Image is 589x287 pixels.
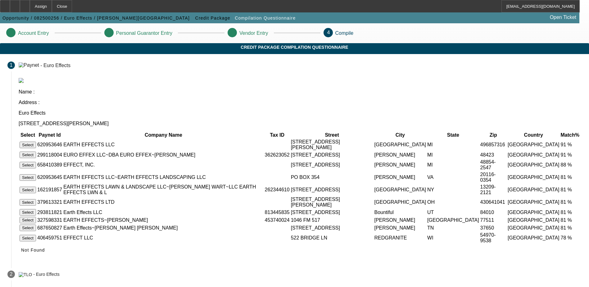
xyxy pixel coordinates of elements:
td: [GEOGRAPHIC_DATA] [507,139,560,151]
th: Zip [480,132,507,138]
td: 77511 [480,216,507,224]
td: 293811821 [37,209,62,216]
p: Address : [19,100,582,105]
td: 406459751 [37,232,62,244]
td: 453740024 [265,216,290,224]
p: Compile [335,30,354,36]
td: 620953645 [37,171,62,183]
td: 687650827 [37,224,62,231]
td: 327598331 [37,216,62,224]
th: Company Name [63,132,264,138]
button: Credit Package [194,12,232,24]
td: REDGRANITE [374,232,426,244]
td: 81 % [560,184,580,196]
td: [GEOGRAPHIC_DATA] [507,196,560,208]
td: [GEOGRAPHIC_DATA] [374,196,426,208]
a: Open Ticket [547,12,579,23]
td: [PERSON_NAME] [374,224,426,231]
td: 48423 [480,151,507,158]
th: City [374,132,426,138]
span: Compilation Questionnaire [235,16,296,20]
td: [GEOGRAPHIC_DATA] [507,232,560,244]
td: 1046 FM 517 [291,216,374,224]
div: - Euro Effects [33,272,60,277]
th: Country [507,132,560,138]
th: Match% [560,132,580,138]
button: Select [20,142,36,148]
th: Tax ID [265,132,290,138]
span: 2 [10,271,13,277]
span: Not Found [21,248,45,253]
td: [GEOGRAPHIC_DATA] [507,216,560,224]
td: [STREET_ADDRESS] [291,209,374,216]
td: EFFECT LLC [63,232,264,244]
img: Paynet [19,62,39,68]
p: Personal Guarantor Entry [116,30,172,36]
td: UT [427,209,479,216]
td: 379613321 [37,196,62,208]
button: Select [20,225,36,231]
td: EARTH EFFECTS~[PERSON_NAME] [63,216,264,224]
td: [STREET_ADDRESS] [291,224,374,231]
td: [GEOGRAPHIC_DATA] [427,216,479,224]
td: TN [427,224,479,231]
td: [PERSON_NAME] [374,159,426,171]
span: Credit Package [195,16,230,20]
img: TLO [19,272,32,277]
th: Paynet Id [37,132,62,138]
td: [STREET_ADDRESS][PERSON_NAME] [291,196,374,208]
td: 78 % [560,232,580,244]
td: [GEOGRAPHIC_DATA] [507,151,560,158]
button: Compilation Questionnaire [233,12,297,24]
td: NY [427,184,479,196]
td: 362623052 [265,151,290,158]
td: [GEOGRAPHIC_DATA] [507,209,560,216]
td: Earth Effects LLC [63,209,264,216]
td: 81 % [560,216,580,224]
td: 162191857 [37,184,62,196]
td: [STREET_ADDRESS] [291,184,374,196]
td: 430641041 [480,196,507,208]
td: EARTH EFFECTS LLC~EARTH EFFECTS LANDSCAPING LLC [63,171,264,183]
span: 1 [10,62,13,68]
td: 522 BRIDGE LN [291,232,374,244]
td: MI [427,151,479,158]
td: [GEOGRAPHIC_DATA] [507,184,560,196]
td: Bountiful [374,209,426,216]
td: MI [427,139,479,151]
td: VA [427,171,479,183]
td: EFFECT, INC. [63,159,264,171]
td: PO BOX 354 [291,171,374,183]
td: 91 % [560,139,580,151]
img: paynet_logo.jpg [19,78,24,83]
td: [PERSON_NAME] [374,171,426,183]
p: Name : [19,89,582,95]
td: 20116-0354 [480,171,507,183]
span: 4 [327,30,330,35]
td: 658410389 [37,159,62,171]
td: [STREET_ADDRESS] [291,151,374,158]
td: 54970-9538 [480,232,507,244]
td: 81 % [560,224,580,231]
button: Not Found [19,244,48,256]
td: OH [427,196,479,208]
td: [PERSON_NAME] [374,151,426,158]
td: 91 % [560,151,580,158]
td: 88 % [560,159,580,171]
th: State [427,132,479,138]
td: 813445835 [265,209,290,216]
button: Select [20,235,36,241]
div: - Euro Effects [40,62,70,68]
td: EARTH EFFECTS LAWN & LANDSCAPE LLC~[PERSON_NAME] WART~LLC EARTH EFFECTS LWN & L [63,184,264,196]
td: 13209-2121 [480,184,507,196]
td: 620953646 [37,139,62,151]
td: 299118004 [37,151,62,158]
td: 262344610 [265,184,290,196]
span: Credit Package Compilation Questionnaire [5,45,584,50]
td: [GEOGRAPHIC_DATA] [374,184,426,196]
button: Select [20,152,36,158]
button: Select [20,209,36,216]
p: Euro Effects [19,110,582,116]
th: Select [19,132,36,138]
td: EARTH EFFECTS LLC [63,139,264,151]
